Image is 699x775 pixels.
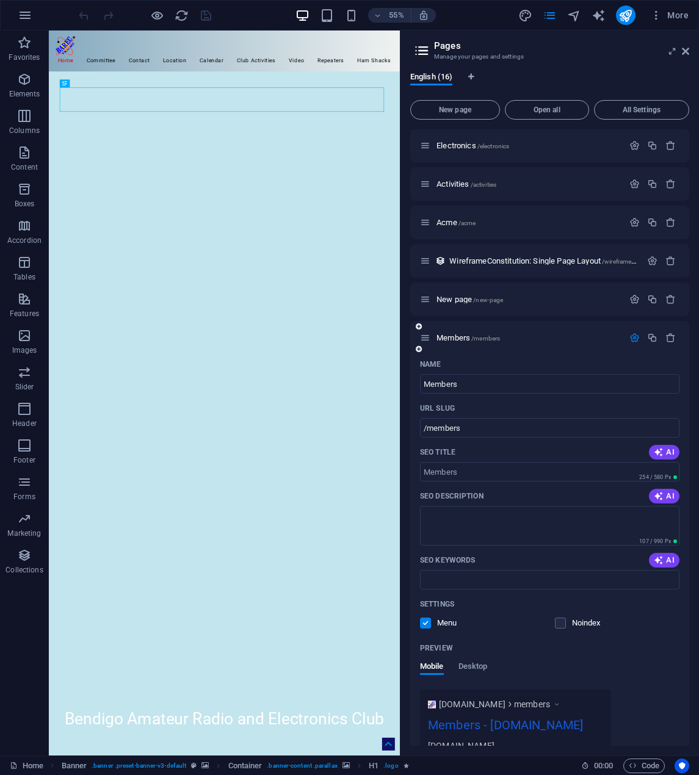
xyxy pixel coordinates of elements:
[428,716,603,740] div: Members - [DOMAIN_NAME]
[599,106,684,114] span: All Settings
[639,538,671,544] span: 107 / 990 Px
[10,309,39,319] p: Features
[420,659,444,676] span: Mobile
[650,9,689,21] span: More
[15,199,35,209] p: Boxes
[592,8,606,23] button: text_generator
[386,8,406,23] h6: 55%
[368,8,411,23] button: 55%
[654,447,675,457] span: AI
[420,403,455,413] label: Last part of the URL for this page
[629,759,659,773] span: Code
[446,257,641,265] div: WireframeConstitution: Single Page Layout/wireframeconstitution-item
[647,140,657,151] div: Duplicate
[603,761,604,770] span: :
[434,51,665,62] h3: Manage your pages and settings
[629,217,640,228] div: Settings
[623,759,665,773] button: Code
[471,181,497,188] span: /activities
[594,759,613,773] span: 00 00
[433,180,623,188] div: Activities/activities
[581,759,614,773] h6: Session time
[654,491,675,501] span: AI
[404,762,409,769] i: Element contains an animation
[433,334,623,342] div: Members/members
[665,140,676,151] div: Remove
[418,10,429,21] i: On resize automatically adjust zoom level to fit chosen device.
[9,89,40,99] p: Elements
[433,218,623,226] div: Acme/acme
[9,126,40,135] p: Columns
[436,295,503,304] span: Click to open page
[433,295,623,303] div: New page/new-page
[449,256,678,265] span: WireframeConstitution: Single Page Layout
[435,256,446,266] div: This layout is used as a template for all items (e.g. a blog post) of this collection. The conten...
[458,659,488,676] span: Desktop
[439,698,505,710] span: [DOMAIN_NAME]
[7,236,42,245] p: Accordion
[629,179,640,189] div: Settings
[473,297,503,303] span: /new-page
[420,661,487,685] div: Preview
[647,294,657,305] div: Duplicate
[342,762,350,769] i: This element contains a background
[665,179,676,189] div: Remove
[13,272,35,282] p: Tables
[675,759,689,773] button: Usercentrics
[191,762,197,769] i: This element is a customizable preset
[15,382,34,392] p: Slider
[62,759,87,773] span: Click to select. Double-click to edit
[369,759,378,773] span: Click to select. Double-click to edit
[649,489,679,503] button: AI
[647,217,657,228] div: Duplicate
[383,759,398,773] span: . logo
[410,100,500,120] button: New page
[420,418,679,438] input: Last part of the URL for this page
[13,492,35,502] p: Forms
[12,419,37,428] p: Header
[647,179,657,189] div: Duplicate
[505,100,589,120] button: Open all
[649,445,679,460] button: AI
[649,553,679,568] button: AI
[420,599,454,609] p: Settings
[13,455,35,465] p: Footer
[639,474,671,480] span: 254 / 580 Px
[436,333,500,342] span: Members
[616,5,636,25] button: publish
[420,462,679,481] input: The page title in search results and browser tabs
[436,141,509,150] span: Click to open page
[471,335,500,342] span: /members
[10,759,43,773] a: Click to cancel selection. Double-click to open Pages
[665,217,676,228] div: Remove
[62,759,409,773] nav: breadcrumb
[518,8,533,23] button: design
[420,555,475,565] p: SEO Keywords
[510,106,584,114] span: Open all
[436,179,496,189] span: Click to open page
[436,218,476,227] span: Click to open page
[567,8,582,23] button: navigator
[654,555,675,565] span: AI
[49,31,400,755] iframe: To enrich screen reader interactions, please activate Accessibility in Grammarly extension settings
[410,70,452,87] span: English (16)
[428,701,436,708] img: Logo_BAREC_Small-gy72XzJTk7JJUqTQhjOIjw-9kDax4PPYpBqPp12jhodXA.png
[410,72,689,95] div: Language Tabs
[594,100,689,120] button: All Settings
[434,40,689,51] h2: Pages
[420,403,455,413] p: URL SLUG
[572,618,612,629] p: Instruct search engines to exclude this page from search results.
[228,759,263,773] span: Click to select. Double-click to edit
[665,294,676,305] div: Remove
[433,142,623,150] div: Electronics/electronics
[543,9,557,23] i: Pages (Ctrl+Alt+S)
[420,491,484,501] p: SEO Description
[428,739,603,752] div: [DOMAIN_NAME]
[629,294,640,305] div: Settings
[7,528,41,538] p: Marketing
[665,256,676,266] div: Remove
[602,258,679,265] span: /wireframeconstitution-item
